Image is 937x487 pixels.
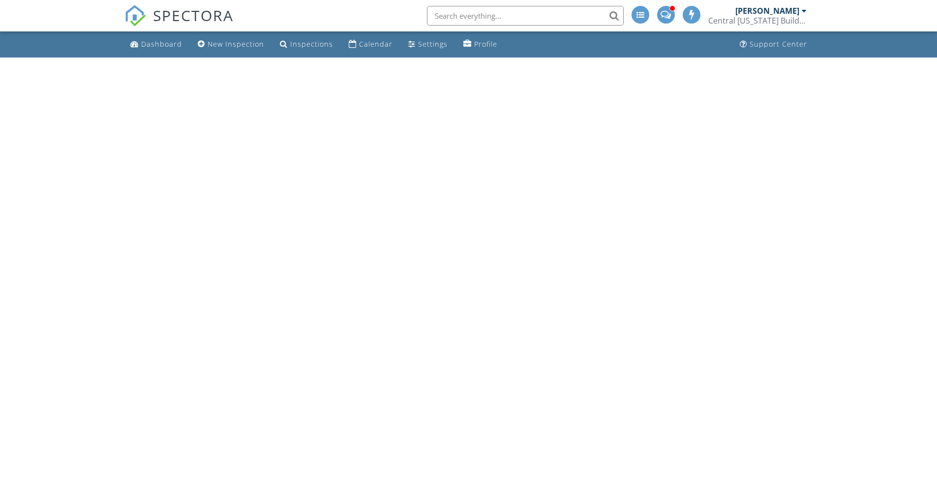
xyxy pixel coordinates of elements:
[736,35,811,54] a: Support Center
[418,39,448,49] div: Settings
[208,39,264,49] div: New Inspection
[474,39,497,49] div: Profile
[276,35,337,54] a: Inspections
[359,39,393,49] div: Calendar
[194,35,268,54] a: New Inspection
[708,16,807,26] div: Central Florida Building Inspectors
[290,39,333,49] div: Inspections
[735,6,799,16] div: [PERSON_NAME]
[141,39,182,49] div: Dashboard
[126,35,186,54] a: Dashboard
[404,35,452,54] a: Settings
[153,5,234,26] span: SPECTORA
[427,6,624,26] input: Search everything...
[750,39,807,49] div: Support Center
[124,13,234,34] a: SPECTORA
[459,35,501,54] a: Profile
[124,5,146,27] img: The Best Home Inspection Software - Spectora
[345,35,396,54] a: Calendar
